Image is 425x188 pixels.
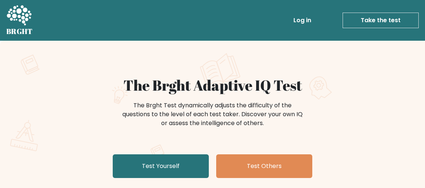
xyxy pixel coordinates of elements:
div: The Brght Test dynamically adjusts the difficulty of the questions to the level of each test take... [120,101,305,128]
a: Take the test [343,13,419,28]
a: Test Yourself [113,154,209,178]
a: Test Others [216,154,312,178]
a: Log in [290,13,314,28]
h1: The Brght Adaptive IQ Test [32,76,393,94]
h5: BRGHT [6,27,33,36]
a: BRGHT [6,3,33,38]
